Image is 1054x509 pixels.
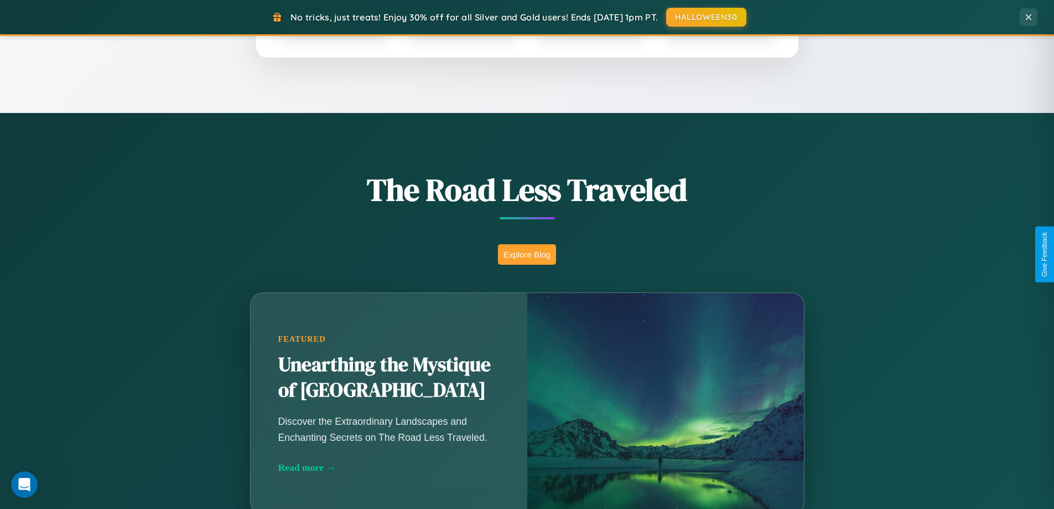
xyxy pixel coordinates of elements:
h1: The Road Less Traveled [195,168,859,211]
iframe: Intercom live chat [11,471,38,498]
h2: Unearthing the Mystique of [GEOGRAPHIC_DATA] [278,352,500,403]
div: Featured [278,335,500,344]
button: Explore Blog [498,244,556,265]
p: Discover the Extraordinary Landscapes and Enchanting Secrets on The Road Less Traveled. [278,414,500,445]
span: No tricks, just treats! Enjoy 30% off for all Silver and Gold users! Ends [DATE] 1pm PT. [290,12,658,23]
div: Read more → [278,462,500,474]
button: HALLOWEEN30 [666,8,746,27]
div: Give Feedback [1041,232,1048,277]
